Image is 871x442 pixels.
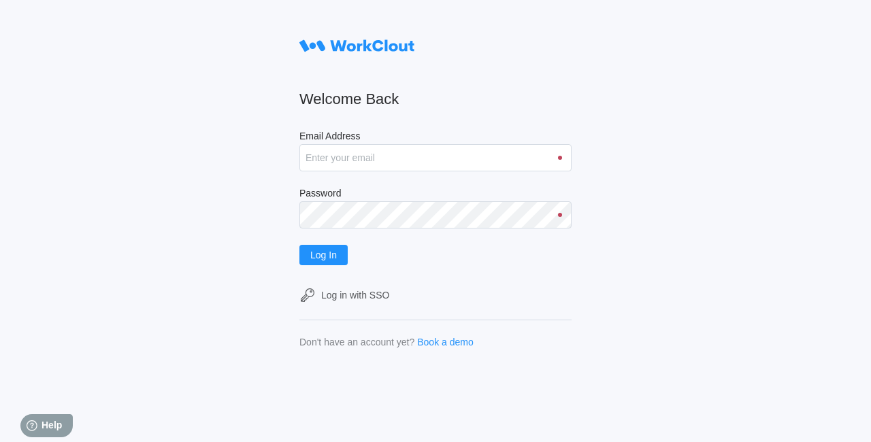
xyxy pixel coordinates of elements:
button: Log In [299,245,348,265]
div: Don't have an account yet? [299,337,414,347]
a: Book a demo [417,337,474,347]
label: Password [299,188,572,201]
h2: Welcome Back [299,90,572,109]
span: Log In [310,250,337,260]
label: Email Address [299,131,572,144]
a: Log in with SSO [299,287,572,303]
input: Enter your email [299,144,572,171]
div: Log in with SSO [321,290,389,301]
